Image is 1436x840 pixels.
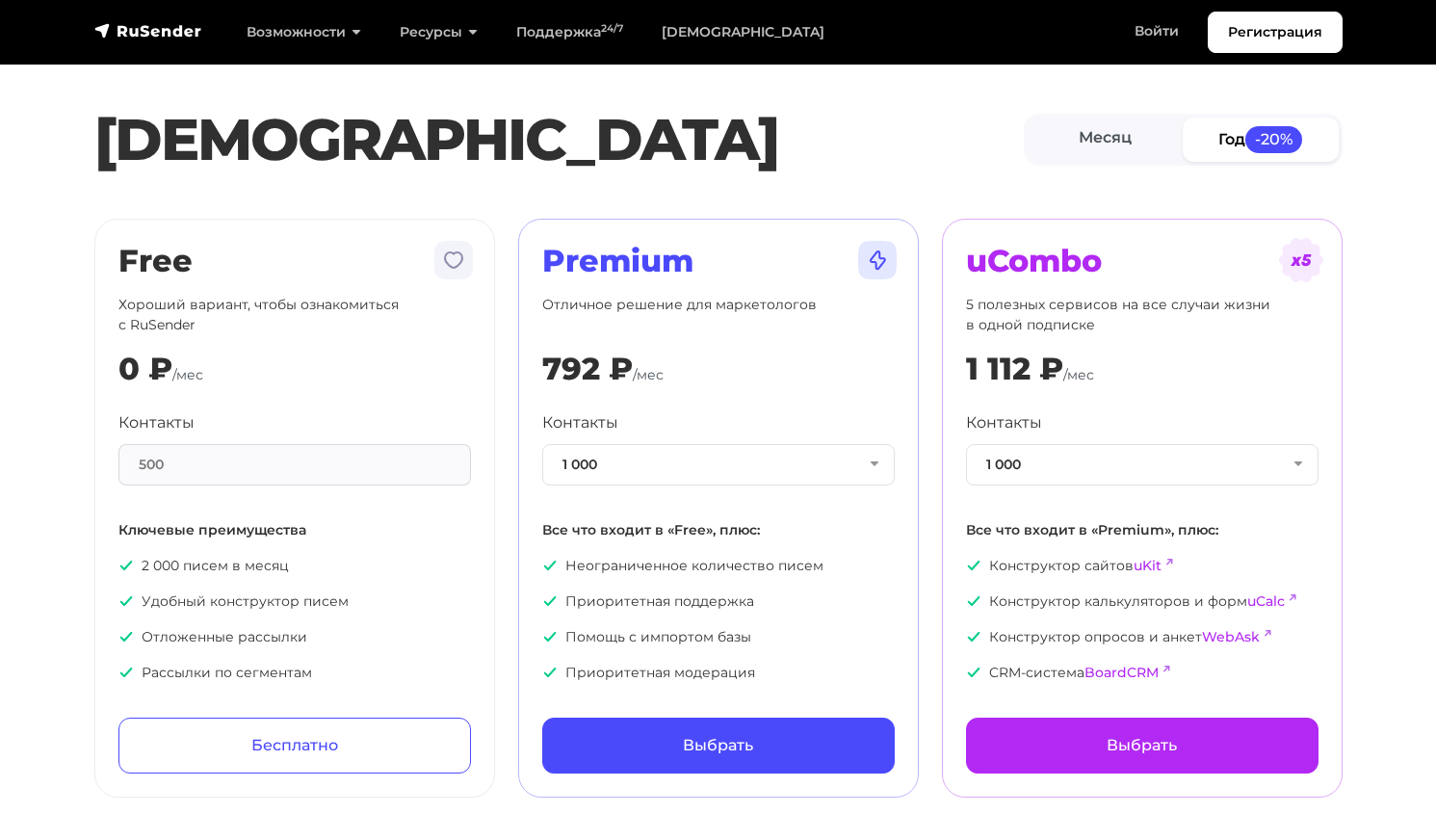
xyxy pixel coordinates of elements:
[542,558,558,573] img: icon-ok.svg
[542,663,895,683] p: Приоритетная модерация
[94,105,1024,174] h1: [DEMOGRAPHIC_DATA]
[542,243,895,279] h2: Premium
[227,13,380,52] a: Возможности
[966,556,1319,576] p: Конструктор сайтов
[1028,118,1184,161] a: Месяц
[118,411,195,434] label: Контакты
[542,520,895,540] p: Все что входит в «Free», плюс:
[118,591,471,612] p: Удобный конструктор писем
[118,593,134,609] img: icon-ok.svg
[1183,118,1339,161] a: Год
[172,366,203,383] span: /мес
[966,243,1319,279] h2: uCombo
[118,665,134,680] img: icon-ok.svg
[542,351,633,387] div: 792 ₽
[966,351,1063,387] div: 1 112 ₽
[642,13,844,52] a: [DEMOGRAPHIC_DATA]
[966,627,1319,647] p: Конструктор опросов и анкет
[966,593,981,609] img: icon-ok.svg
[966,663,1319,683] p: CRM-система
[94,21,202,40] img: RuSender
[542,444,895,486] button: 1 000
[1063,366,1094,383] span: /мес
[1245,126,1303,152] span: -20%
[118,718,471,774] a: Бесплатно
[601,22,623,35] sup: 24/7
[118,351,172,387] div: 0 ₽
[1084,664,1159,681] a: BoardCRM
[966,665,981,680] img: icon-ok.svg
[1115,12,1198,51] a: Войти
[1278,237,1324,283] img: tarif-ucombo.svg
[633,366,664,383] span: /мес
[854,237,901,283] img: tarif-premium.svg
[542,629,558,644] img: icon-ok.svg
[542,295,895,335] p: Отличное решение для маркетологов
[966,591,1319,612] p: Конструктор калькуляторов и форм
[118,556,471,576] p: 2 000 писем в месяц
[966,411,1042,434] label: Контакты
[542,556,895,576] p: Неограниченное количество писем
[966,629,981,644] img: icon-ok.svg
[118,663,471,683] p: Рассылки по сегментам
[966,520,1319,540] p: Все что входит в «Premium», плюс:
[118,520,471,540] p: Ключевые преимущества
[118,558,134,573] img: icon-ok.svg
[542,411,618,434] label: Контакты
[1134,557,1162,574] a: uKit
[118,295,471,335] p: Хороший вариант, чтобы ознакомиться с RuSender
[497,13,642,52] a: Поддержка24/7
[542,591,895,612] p: Приоритетная поддержка
[966,444,1319,486] button: 1 000
[542,627,895,647] p: Помощь с импортом базы
[966,295,1319,335] p: 5 полезных сервисов на все случаи жизни в одной подписке
[542,665,558,680] img: icon-ok.svg
[1247,592,1285,610] a: uCalc
[542,593,558,609] img: icon-ok.svg
[1208,12,1343,53] a: Регистрация
[118,627,471,647] p: Отложенные рассылки
[542,718,895,774] a: Выбрать
[380,13,497,52] a: Ресурсы
[118,629,134,644] img: icon-ok.svg
[1202,628,1260,645] a: WebAsk
[966,718,1319,774] a: Выбрать
[118,243,471,279] h2: Free
[431,237,477,283] img: tarif-free.svg
[966,558,981,573] img: icon-ok.svg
